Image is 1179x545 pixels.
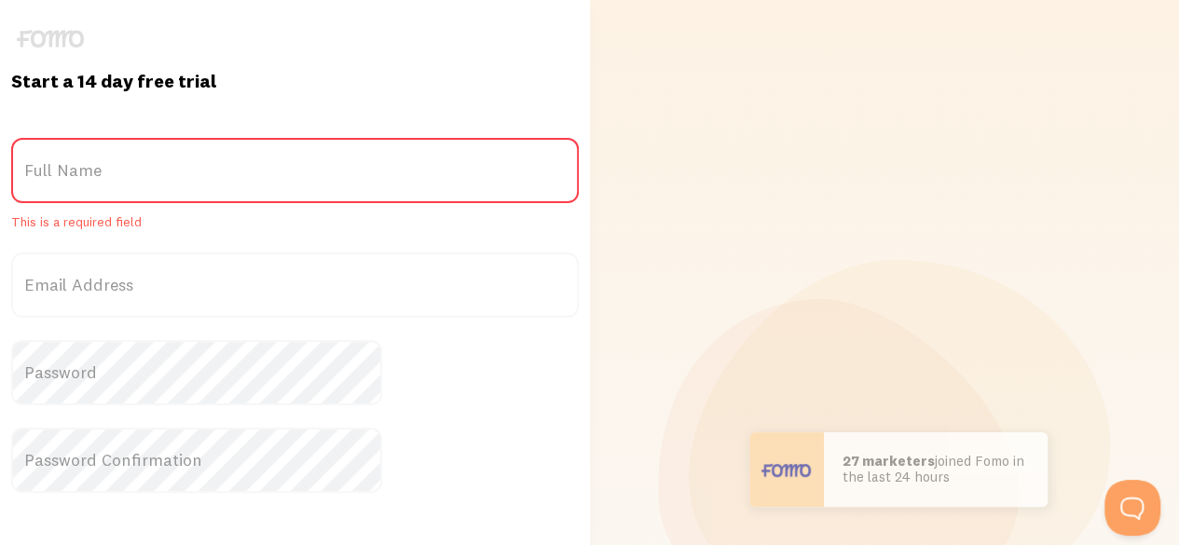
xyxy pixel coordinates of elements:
p: joined Fomo in the last 24 hours [843,454,1029,484]
span: This is a required field [11,214,579,231]
label: Full Name [11,138,579,203]
img: fomo-logo-gray-b99e0e8ada9f9040e2984d0d95b3b12da0074ffd48d1e5cb62ac37fc77b0b268.svg [17,30,84,48]
label: Password [11,340,579,405]
iframe: Help Scout Beacon - Open [1104,480,1160,536]
b: 27 marketers [843,452,935,470]
label: Email Address [11,252,579,318]
img: User avatar [749,432,824,507]
h1: Start a 14 day free trial [11,69,579,93]
label: Password Confirmation [11,428,579,493]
